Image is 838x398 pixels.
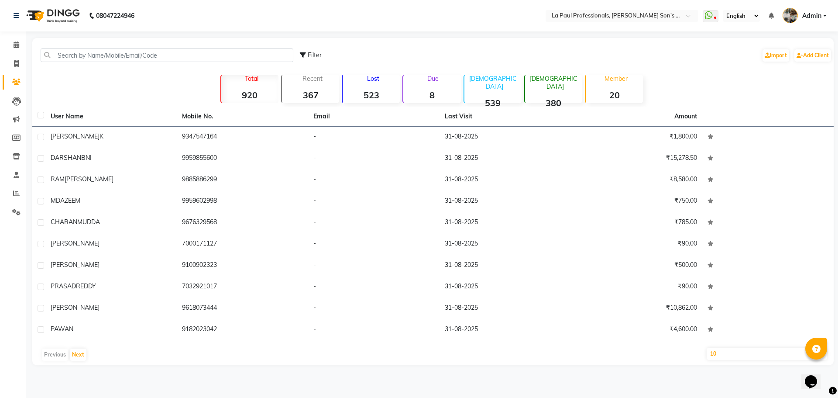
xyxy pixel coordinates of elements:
td: ₹4,600.00 [571,319,702,341]
th: Mobile No. [177,107,308,127]
strong: 523 [343,90,400,100]
td: ₹785.00 [571,212,702,234]
td: 31-08-2025 [440,127,571,148]
th: Email [308,107,440,127]
td: 31-08-2025 [440,298,571,319]
strong: 380 [525,97,582,108]
td: - [308,170,440,191]
td: 9618073444 [177,298,308,319]
td: ₹90.00 [571,277,702,298]
td: - [308,255,440,277]
button: Next [70,349,86,361]
span: [PERSON_NAME] [51,304,100,311]
td: - [308,127,440,148]
td: ₹10,862.00 [571,298,702,319]
th: Amount [669,107,702,126]
td: ₹15,278.50 [571,148,702,170]
td: 31-08-2025 [440,170,571,191]
td: - [308,277,440,298]
span: REDDY [76,282,96,290]
td: - [308,212,440,234]
td: 9959602998 [177,191,308,212]
td: 7000171127 [177,234,308,255]
td: 7032921017 [177,277,308,298]
p: Total [225,75,278,83]
span: RAM [51,175,65,183]
p: Due [405,75,460,83]
strong: 920 [221,90,278,100]
span: [PERSON_NAME] [51,261,100,269]
img: Admin [783,8,798,23]
span: CHARAN [51,218,77,226]
span: Admin [802,11,821,21]
td: 9100902323 [177,255,308,277]
td: 31-08-2025 [440,148,571,170]
span: [PERSON_NAME] [51,132,100,140]
p: Lost [346,75,400,83]
b: 08047224946 [96,3,134,28]
span: PRASAD [51,282,76,290]
span: PAWAN [51,325,73,333]
th: Last Visit [440,107,571,127]
span: K [100,132,103,140]
td: 9182023042 [177,319,308,341]
span: Filter [308,51,322,59]
strong: 367 [282,90,339,100]
span: MUDDA [77,218,100,226]
td: ₹90.00 [571,234,702,255]
td: 9885886299 [177,170,308,191]
p: Recent [285,75,339,83]
span: AZEEM [60,197,80,204]
td: - [308,319,440,341]
p: Member [589,75,643,83]
th: User Name [45,107,177,127]
a: Import [762,49,789,62]
a: Add Client [794,49,831,62]
td: - [308,148,440,170]
td: 31-08-2025 [440,277,571,298]
td: ₹1,800.00 [571,127,702,148]
input: Search by Name/Mobile/Email/Code [41,48,293,62]
td: 31-08-2025 [440,255,571,277]
td: ₹8,580.00 [571,170,702,191]
strong: 20 [586,90,643,100]
strong: 8 [403,90,460,100]
img: logo [22,3,82,28]
td: 9959855600 [177,148,308,170]
td: - [308,191,440,212]
span: [PERSON_NAME] [51,239,100,247]
strong: 539 [464,97,522,108]
td: 31-08-2025 [440,234,571,255]
p: [DEMOGRAPHIC_DATA] [529,75,582,90]
td: 9347547164 [177,127,308,148]
td: 31-08-2025 [440,191,571,212]
td: ₹750.00 [571,191,702,212]
td: - [308,298,440,319]
td: 9676329568 [177,212,308,234]
iframe: chat widget [801,363,829,389]
td: 31-08-2025 [440,319,571,341]
td: ₹500.00 [571,255,702,277]
span: MD [51,197,60,204]
span: DARSHAN [51,154,81,162]
p: [DEMOGRAPHIC_DATA] [468,75,522,90]
span: BNI [81,154,92,162]
span: [PERSON_NAME] [65,175,113,183]
td: - [308,234,440,255]
td: 31-08-2025 [440,212,571,234]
